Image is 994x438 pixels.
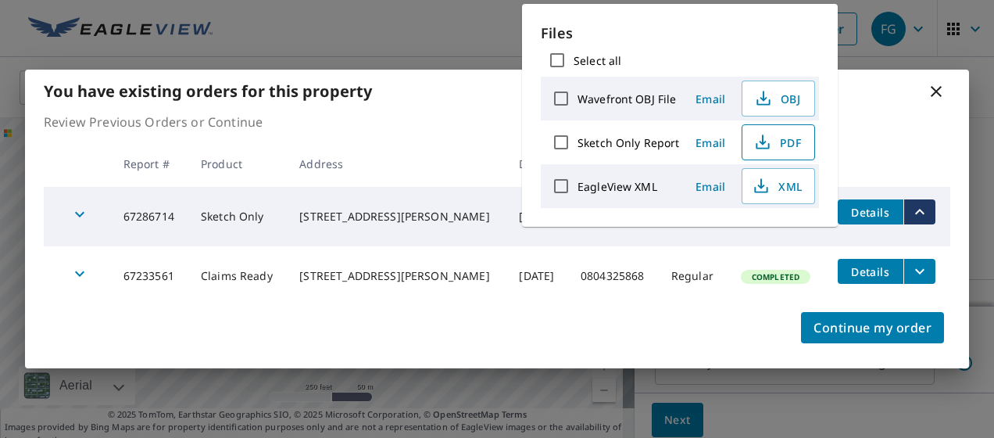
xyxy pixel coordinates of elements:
td: [DATE] [506,246,568,306]
b: You have existing orders for this property [44,81,372,102]
span: Email [692,179,729,194]
th: Address [287,141,506,187]
th: Date [506,141,568,187]
td: 0804325868 [568,246,659,306]
span: Details [847,264,894,279]
label: Wavefront OBJ File [577,92,676,106]
span: XML [752,177,802,196]
span: PDF [752,133,802,152]
button: detailsBtn-67286714 [838,199,903,224]
label: Select all [574,53,621,68]
td: Claims Ready [188,246,287,306]
th: Report # [111,141,188,187]
span: Completed [742,271,809,282]
th: Product [188,141,287,187]
button: filesDropdownBtn-67233561 [903,259,935,284]
td: 67233561 [111,246,188,306]
button: Email [685,87,735,111]
span: OBJ [752,89,802,108]
span: Email [692,92,729,106]
p: Files [541,23,819,44]
button: Email [685,131,735,155]
button: PDF [742,124,815,160]
td: 67286714 [111,187,188,246]
td: Regular [659,246,728,306]
button: filesDropdownBtn-67286714 [903,199,935,224]
div: [STREET_ADDRESS][PERSON_NAME] [299,209,494,224]
button: Email [685,174,735,199]
span: Continue my order [813,317,931,339]
div: [STREET_ADDRESS][PERSON_NAME] [299,268,494,284]
button: XML [742,168,815,204]
td: [DATE] [506,187,568,246]
label: EagleView XML [577,179,657,194]
span: Email [692,135,729,150]
p: Review Previous Orders or Continue [44,113,950,131]
button: Continue my order [801,312,944,343]
span: Details [847,205,894,220]
button: OBJ [742,81,815,117]
td: Sketch Only [188,187,287,246]
button: detailsBtn-67233561 [838,259,903,284]
label: Sketch Only Report [577,135,679,150]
